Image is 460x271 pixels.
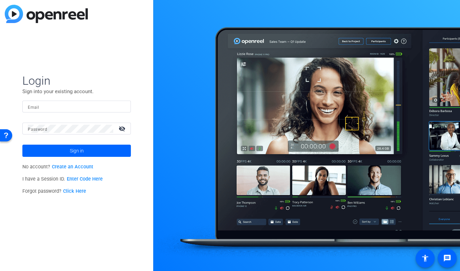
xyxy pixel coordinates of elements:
[443,254,451,262] mat-icon: message
[28,105,39,110] mat-label: Email
[22,164,93,170] span: No account?
[67,176,103,182] a: Enter Code Here
[22,88,131,95] p: Sign into your existing account.
[28,103,125,111] input: Enter Email Address
[115,124,131,133] mat-icon: visibility_off
[421,254,429,262] mat-icon: accessibility
[22,176,103,182] span: I have a Session ID.
[22,188,86,194] span: Forgot password?
[5,5,88,23] img: blue-gradient.svg
[70,142,84,159] span: Sign in
[28,127,47,132] mat-label: Password
[63,188,86,194] a: Click Here
[52,164,93,170] a: Create an Account
[22,74,131,88] span: Login
[22,145,131,157] button: Sign in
